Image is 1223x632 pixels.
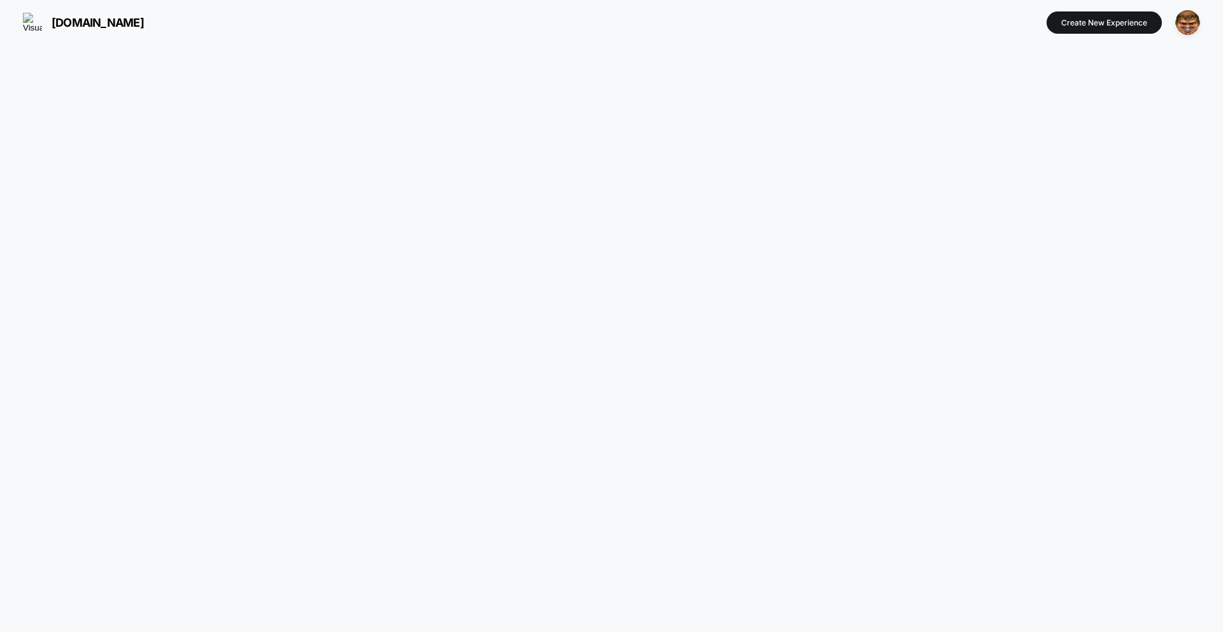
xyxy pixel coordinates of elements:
img: ppic [1175,10,1200,35]
span: [DOMAIN_NAME] [52,16,144,29]
button: ppic [1171,10,1204,36]
button: [DOMAIN_NAME] [19,12,148,32]
img: Visually logo [23,13,42,32]
button: Create New Experience [1047,11,1162,34]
